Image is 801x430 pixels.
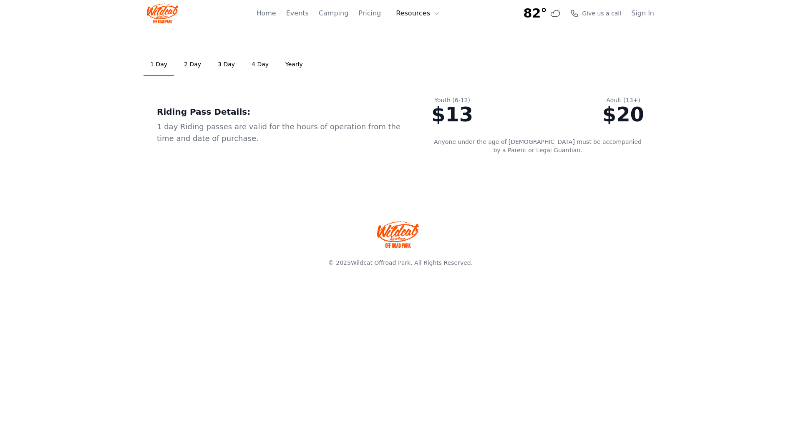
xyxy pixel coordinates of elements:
a: Home [256,8,276,18]
span: Give us a call [582,9,621,18]
div: $13 [431,104,473,124]
a: Sign In [631,8,654,18]
a: 4 Day [245,53,275,76]
a: Pricing [358,8,381,18]
button: Resources [391,5,445,22]
div: $20 [602,104,644,124]
div: Youth (6-12) [431,96,473,104]
a: Yearly [279,53,310,76]
a: Wildcat Offroad Park [351,259,411,266]
a: Give us a call [570,9,621,18]
a: Camping [319,8,348,18]
span: © 2025 . All Rights Reserved. [328,259,473,266]
a: 3 Day [211,53,242,76]
div: Adult (13+) [602,96,644,104]
a: Events [286,8,309,18]
div: 1 day Riding passes are valid for the hours of operation from the time and date of purchase. [157,121,405,144]
div: Riding Pass Details: [157,106,405,118]
img: Wildcat Logo [147,3,178,23]
p: Anyone under the age of [DEMOGRAPHIC_DATA] must be accompanied by a Parent or Legal Guardian. [431,138,644,154]
a: 1 Day [144,53,174,76]
img: Wildcat Offroad park [377,221,419,248]
span: 82° [524,6,547,21]
a: 2 Day [177,53,208,76]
